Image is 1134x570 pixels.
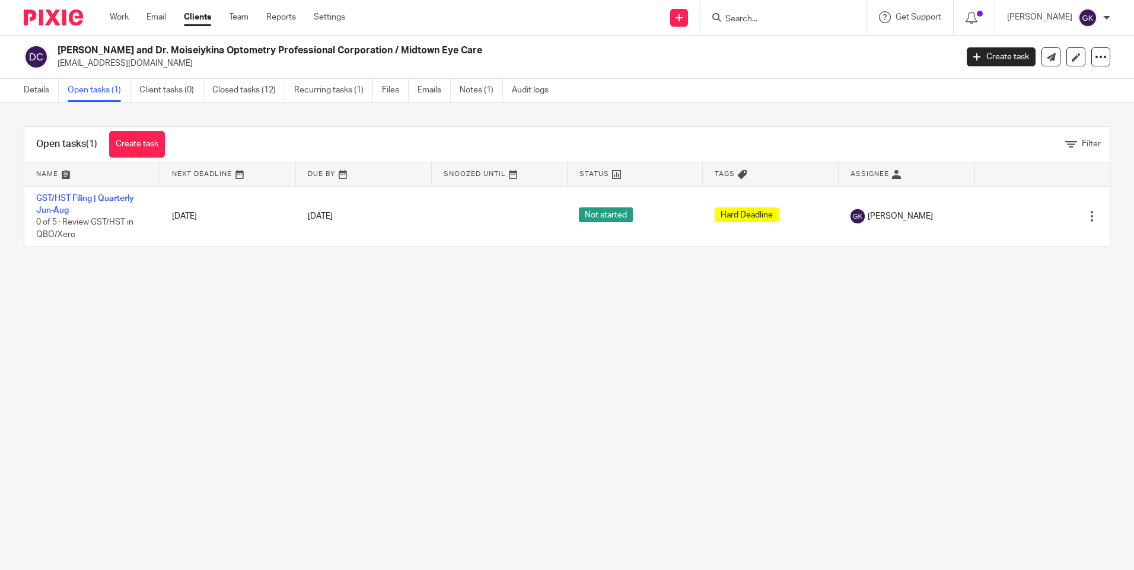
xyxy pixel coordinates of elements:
[444,171,506,177] span: Snoozed Until
[68,79,130,102] a: Open tasks (1)
[715,207,779,222] span: Hard Deadline
[460,79,503,102] a: Notes (1)
[110,11,129,23] a: Work
[58,44,770,57] h2: [PERSON_NAME] and Dr. Moiseiykina Optometry Professional Corporation / Midtown Eye Care
[139,79,203,102] a: Client tasks (0)
[868,210,933,222] span: [PERSON_NAME]
[314,11,345,23] a: Settings
[229,11,249,23] a: Team
[86,139,97,149] span: (1)
[896,13,941,21] span: Get Support
[184,11,211,23] a: Clients
[724,14,831,25] input: Search
[308,212,333,220] span: [DATE]
[24,79,59,102] a: Details
[109,131,165,158] a: Create task
[266,11,296,23] a: Reports
[850,209,865,223] img: svg%3E
[579,171,609,177] span: Status
[1082,140,1101,148] span: Filter
[418,79,451,102] a: Emails
[512,79,558,102] a: Audit logs
[160,186,296,246] td: [DATE]
[294,79,373,102] a: Recurring tasks (1)
[212,79,285,102] a: Closed tasks (12)
[382,79,409,102] a: Files
[24,44,49,69] img: svg%3E
[58,57,949,69] p: [EMAIL_ADDRESS][DOMAIN_NAME]
[967,47,1036,66] a: Create task
[146,11,166,23] a: Email
[36,218,133,239] span: 0 of 5 · Review GST/HST in QBO/Xero
[36,194,134,214] a: GST/HST Filing | Quarterly Jun-Aug
[715,171,735,177] span: Tags
[1078,8,1097,27] img: svg%3E
[579,207,633,222] span: Not started
[24,9,83,25] img: Pixie
[1007,11,1072,23] p: [PERSON_NAME]
[36,138,97,150] h1: Open tasks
